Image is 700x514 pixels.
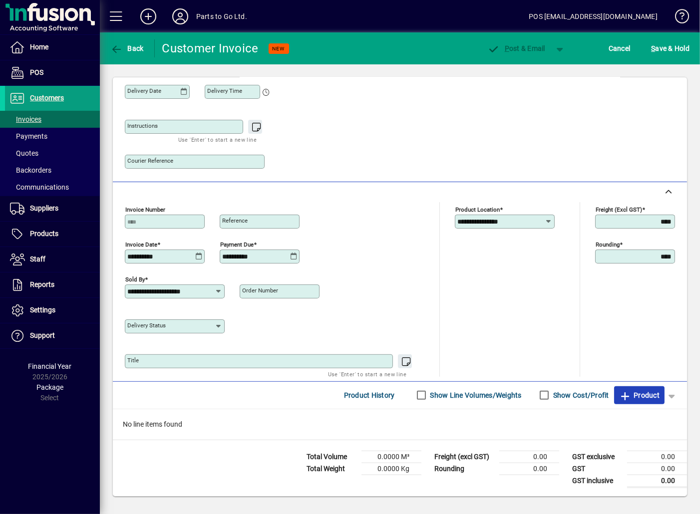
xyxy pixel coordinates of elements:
[649,39,692,57] button: Save & Hold
[529,8,658,24] div: POS [EMAIL_ADDRESS][DOMAIN_NAME]
[614,386,665,404] button: Product
[429,451,499,463] td: Freight (excl GST)
[30,280,54,288] span: Reports
[340,386,399,404] button: Product History
[196,8,247,24] div: Parts to Go Ltd.
[5,298,100,323] a: Settings
[30,68,43,76] span: POS
[482,39,550,57] button: Post & Email
[429,463,499,475] td: Rounding
[5,196,100,221] a: Suppliers
[178,134,257,145] mat-hint: Use 'Enter' to start a new line
[627,475,687,487] td: 0.00
[596,206,642,213] mat-label: Freight (excl GST)
[273,45,285,52] span: NEW
[28,362,72,370] span: Financial Year
[551,390,609,400] label: Show Cost/Profit
[30,94,64,102] span: Customers
[127,157,173,164] mat-label: Courier Reference
[30,230,58,238] span: Products
[127,87,161,94] mat-label: Delivery date
[619,387,660,403] span: Product
[5,145,100,162] a: Quotes
[108,39,146,57] button: Back
[567,463,627,475] td: GST
[110,44,144,52] span: Back
[567,451,627,463] td: GST exclusive
[127,322,166,329] mat-label: Delivery status
[302,463,361,475] td: Total Weight
[30,331,55,339] span: Support
[606,39,633,57] button: Cancel
[596,241,620,248] mat-label: Rounding
[627,463,687,475] td: 0.00
[5,247,100,272] a: Staff
[487,44,545,52] span: ost & Email
[5,35,100,60] a: Home
[505,44,509,52] span: P
[127,357,139,364] mat-label: Title
[5,60,100,85] a: POS
[10,183,69,191] span: Communications
[162,40,259,56] div: Customer Invoice
[10,166,51,174] span: Backorders
[361,463,421,475] td: 0.0000 Kg
[30,306,55,314] span: Settings
[651,44,655,52] span: S
[125,275,145,282] mat-label: Sold by
[5,128,100,145] a: Payments
[302,451,361,463] td: Total Volume
[207,87,242,94] mat-label: Delivery time
[455,206,500,213] mat-label: Product location
[222,217,248,224] mat-label: Reference
[30,255,45,263] span: Staff
[10,115,41,123] span: Invoices
[10,149,38,157] span: Quotes
[36,383,63,391] span: Package
[499,463,559,475] td: 0.00
[428,390,522,400] label: Show Line Volumes/Weights
[5,111,100,128] a: Invoices
[125,206,165,213] mat-label: Invoice number
[220,241,254,248] mat-label: Payment due
[30,43,48,51] span: Home
[132,7,164,25] button: Add
[361,451,421,463] td: 0.0000 M³
[242,287,278,294] mat-label: Order number
[5,179,100,196] a: Communications
[328,368,406,380] mat-hint: Use 'Enter' to start a new line
[668,2,688,34] a: Knowledge Base
[113,409,687,440] div: No line items found
[10,132,47,140] span: Payments
[5,323,100,348] a: Support
[100,39,155,57] app-page-header-button: Back
[5,222,100,247] a: Products
[651,40,690,56] span: ave & Hold
[499,451,559,463] td: 0.00
[125,241,157,248] mat-label: Invoice date
[344,387,395,403] span: Product History
[127,122,158,129] mat-label: Instructions
[567,475,627,487] td: GST inclusive
[609,40,631,56] span: Cancel
[30,204,58,212] span: Suppliers
[164,7,196,25] button: Profile
[5,162,100,179] a: Backorders
[5,272,100,297] a: Reports
[627,451,687,463] td: 0.00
